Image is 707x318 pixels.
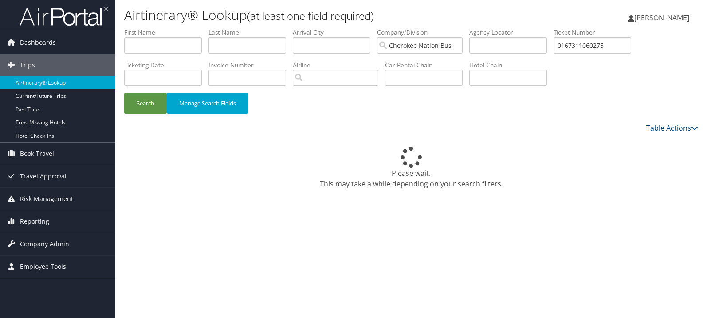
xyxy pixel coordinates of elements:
label: Arrival City [293,28,377,37]
h1: Airtinerary® Lookup [124,6,507,24]
span: Travel Approval [20,165,67,187]
div: Please wait. This may take a while depending on your search filters. [124,147,698,189]
span: Book Travel [20,143,54,165]
label: Airline [293,61,385,70]
small: (at least one field required) [247,8,374,23]
label: Agency Locator [469,28,554,37]
a: Table Actions [646,123,698,133]
span: Risk Management [20,188,73,210]
label: Invoice Number [208,61,293,70]
span: Employee Tools [20,256,66,278]
label: Ticket Number [554,28,638,37]
label: Ticketing Date [124,61,208,70]
label: Last Name [208,28,293,37]
label: Hotel Chain [469,61,554,70]
span: Reporting [20,210,49,233]
span: [PERSON_NAME] [634,13,689,23]
label: Car Rental Chain [385,61,469,70]
label: First Name [124,28,208,37]
button: Search [124,93,167,114]
span: Company Admin [20,233,69,255]
a: [PERSON_NAME] [628,4,698,31]
button: Manage Search Fields [167,93,248,114]
img: airportal-logo.png [20,6,108,27]
span: Trips [20,54,35,76]
span: Dashboards [20,31,56,54]
label: Company/Division [377,28,469,37]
